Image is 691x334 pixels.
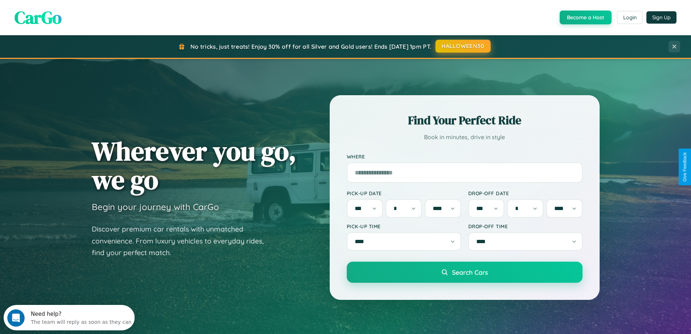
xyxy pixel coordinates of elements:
[27,12,128,20] div: The team will reply as soon as they can
[15,5,62,29] span: CarGo
[7,309,25,327] iframe: Intercom live chat
[4,305,135,330] iframe: Intercom live chat discovery launcher
[92,137,296,194] h1: Wherever you go, we go
[646,11,676,24] button: Sign Up
[27,6,128,12] div: Need help?
[347,190,461,196] label: Pick-up Date
[682,152,687,182] div: Give Feedback
[468,190,583,196] label: Drop-off Date
[347,223,461,229] label: Pick-up Time
[347,262,583,283] button: Search Cars
[347,153,583,160] label: Where
[468,223,583,229] label: Drop-off Time
[190,43,431,50] span: No tricks, just treats! Enjoy 30% off for all Silver and Gold users! Ends [DATE] 1pm PT.
[3,3,135,23] div: Open Intercom Messenger
[92,201,219,212] h3: Begin your journey with CarGo
[436,40,491,53] button: HALLOWEEN30
[560,11,612,24] button: Become a Host
[92,223,273,259] p: Discover premium car rentals with unmatched convenience. From luxury vehicles to everyday rides, ...
[452,268,488,276] span: Search Cars
[617,11,643,24] button: Login
[347,112,583,128] h2: Find Your Perfect Ride
[347,132,583,142] p: Book in minutes, drive in style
